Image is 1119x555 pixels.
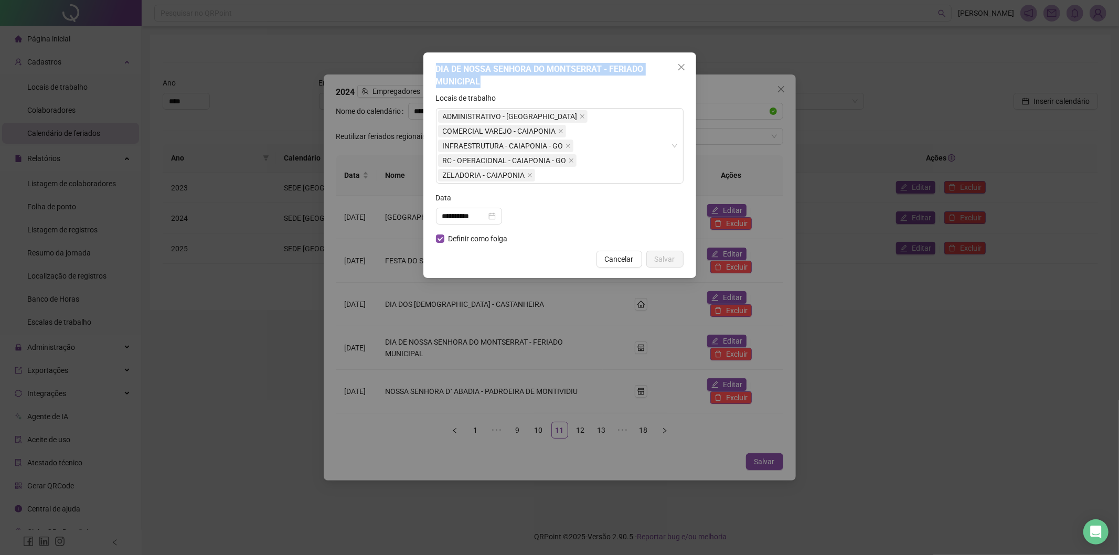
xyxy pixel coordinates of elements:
span: close [677,63,686,71]
span: close [558,129,563,134]
label: Data [436,192,459,204]
span: ADMINISTRATIVO - CAIAPONIA [438,110,588,123]
span: Cancelar [605,253,634,265]
button: Salvar [646,251,684,268]
div: DIA DE NOSSA SENHORA DO MONTSERRAT - FERIADO MUNICIPAL [436,63,684,88]
div: Open Intercom Messenger [1083,519,1109,545]
span: INFRAESTRUTURA - CAIAPONIA - GO [443,140,563,152]
span: ZELADORIA - CAIAPONIA [443,169,525,181]
span: RC - OPERACIONAL - CAIAPONIA - GO [438,154,577,167]
span: close [569,158,574,163]
span: close [580,114,585,119]
label: Locais de trabalho [436,92,503,104]
span: COMERCIAL VAREJO - CAIAPONIA [438,125,566,137]
span: COMERCIAL VAREJO - CAIAPONIA [443,125,556,137]
button: Close [673,59,690,76]
span: close [527,173,532,178]
button: Cancelar [596,251,642,268]
span: Definir como folga [444,233,512,244]
span: ADMINISTRATIVO - [GEOGRAPHIC_DATA] [443,111,578,122]
span: RC - OPERACIONAL - CAIAPONIA - GO [443,155,567,166]
span: INFRAESTRUTURA - CAIAPONIA - GO [438,140,573,152]
span: ZELADORIA - CAIAPONIA [438,169,535,182]
span: close [566,143,571,148]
